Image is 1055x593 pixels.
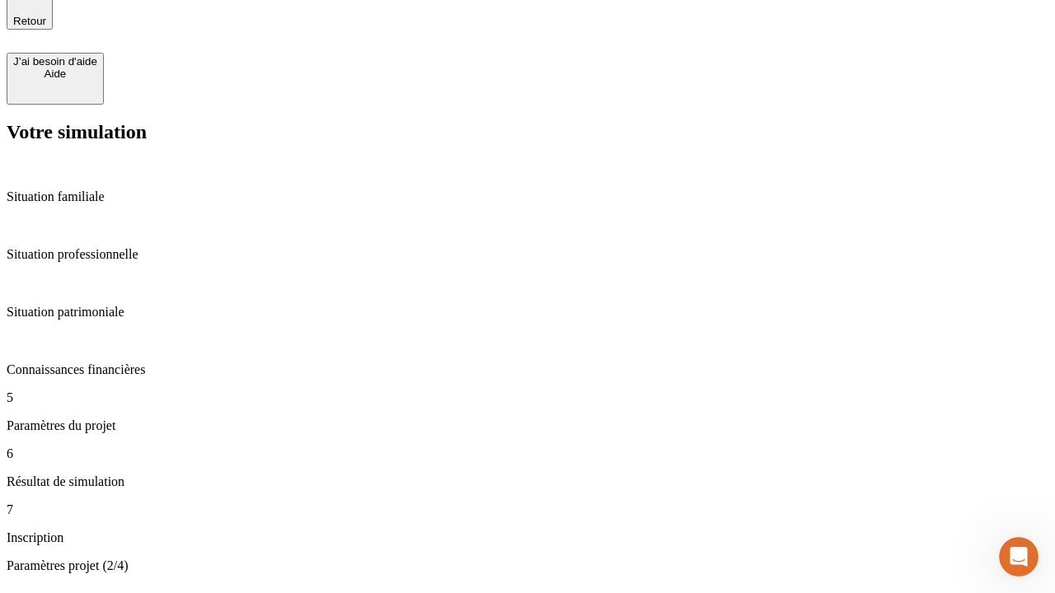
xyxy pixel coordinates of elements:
[7,558,1048,573] p: Paramètres projet (2/4)
[13,15,46,27] span: Retour
[7,121,1048,143] h2: Votre simulation
[7,53,104,105] button: J’ai besoin d'aideAide
[7,247,1048,262] p: Situation professionnelle
[7,390,1048,405] p: 5
[7,189,1048,204] p: Situation familiale
[7,362,1048,377] p: Connaissances financières
[13,55,97,68] div: J’ai besoin d'aide
[999,537,1039,577] iframe: Intercom live chat
[7,305,1048,320] p: Situation patrimoniale
[7,530,1048,545] p: Inscription
[13,68,97,80] div: Aide
[7,474,1048,489] p: Résultat de simulation
[7,502,1048,517] p: 7
[7,446,1048,461] p: 6
[7,418,1048,433] p: Paramètres du projet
